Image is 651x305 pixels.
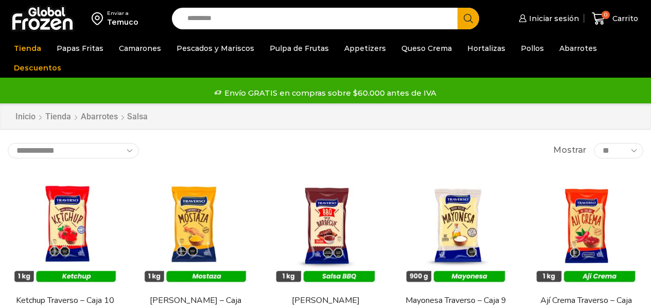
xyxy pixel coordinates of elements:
[396,39,457,58] a: Queso Crema
[15,111,148,123] nav: Breadcrumb
[458,8,479,29] button: Search button
[171,39,259,58] a: Pescados y Mariscos
[92,10,107,27] img: address-field-icon.svg
[15,111,36,123] a: Inicio
[554,39,602,58] a: Abarrotes
[9,58,66,78] a: Descuentos
[462,39,511,58] a: Hortalizas
[265,39,334,58] a: Pulpa de Frutas
[51,39,109,58] a: Papas Fritas
[516,8,579,29] a: Iniciar sesión
[589,7,641,31] a: 0 Carrito
[127,112,148,121] h1: Salsa
[516,39,549,58] a: Pollos
[107,10,138,17] div: Enviar a
[339,39,391,58] a: Appetizers
[526,13,579,24] span: Iniciar sesión
[80,111,118,123] a: Abarrotes
[610,13,638,24] span: Carrito
[45,111,72,123] a: Tienda
[107,17,138,27] div: Temuco
[602,11,610,19] span: 0
[114,39,166,58] a: Camarones
[8,143,139,158] select: Pedido de la tienda
[553,145,586,156] span: Mostrar
[9,39,46,58] a: Tienda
